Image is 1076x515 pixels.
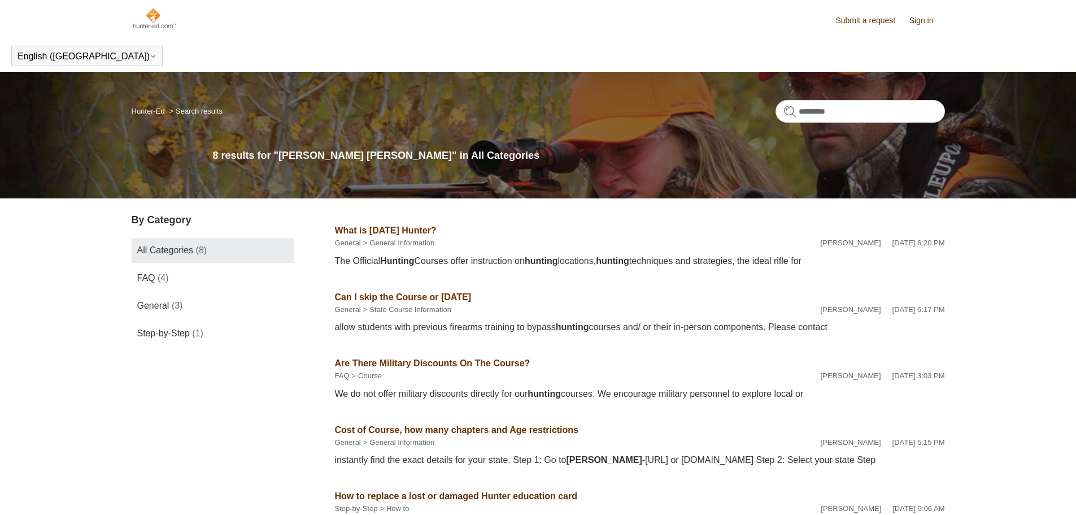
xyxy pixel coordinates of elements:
[132,107,167,115] li: Hunter-Ed
[132,321,294,346] a: Step-by-Step (1)
[386,504,409,513] a: How to
[335,387,945,401] div: We do not offer military discounts directly for our courses. We encourage military personnel to e...
[361,437,435,448] li: General Information
[335,304,361,315] li: General
[335,503,378,514] li: Step-by-Step
[137,301,169,310] span: General
[335,239,361,247] a: General
[380,256,414,266] em: Hunting
[892,504,944,513] time: 07/28/2022, 09:06
[335,438,361,447] a: General
[525,256,558,266] em: hunting
[335,453,945,467] div: instantly find the exact details for your state. Step 1: Go to -[URL] or [DOMAIN_NAME] Step 2: Se...
[335,491,577,501] a: How to replace a lost or damaged Hunter education card
[137,245,194,255] span: All Categories
[213,148,945,163] h1: 8 results for "[PERSON_NAME] [PERSON_NAME]" in All Categories
[132,266,294,291] a: FAQ (4)
[335,504,378,513] a: Step-by-Step
[369,305,451,314] a: State Course Information
[172,301,183,310] span: (3)
[1003,477,1068,507] div: Chat Support
[137,328,190,338] span: Step-by-Step
[528,389,561,399] em: hunting
[358,371,382,380] a: Course
[567,455,642,465] em: [PERSON_NAME]
[335,321,945,334] div: allow students with previous firearms training to bypass courses and/ or their in-person componen...
[892,438,945,447] time: 02/12/2024, 17:15
[835,15,907,27] a: Submit a request
[335,358,530,368] a: Are There Military Discounts On The Course?
[596,256,629,266] em: hunting
[335,305,361,314] a: General
[892,371,945,380] time: 05/09/2024, 15:03
[192,328,203,338] span: (1)
[821,370,881,382] li: [PERSON_NAME]
[158,273,169,283] span: (4)
[377,503,409,514] li: How to
[350,370,382,382] li: Course
[892,239,945,247] time: 02/12/2024, 18:20
[18,51,156,62] button: English ([GEOGRAPHIC_DATA])
[132,213,294,228] h3: By Category
[892,305,945,314] time: 02/12/2024, 18:17
[196,245,207,255] span: (8)
[361,237,435,249] li: General Information
[909,15,945,27] a: Sign in
[335,437,361,448] li: General
[137,273,155,283] span: FAQ
[369,239,434,247] a: General Information
[335,425,579,435] a: Cost of Course, how many chapters and Age restrictions
[132,107,165,115] a: Hunter-Ed
[821,503,881,514] li: [PERSON_NAME]
[821,437,881,448] li: [PERSON_NAME]
[335,371,350,380] a: FAQ
[556,322,589,332] em: hunting
[821,237,881,249] li: [PERSON_NAME]
[369,438,434,447] a: General Information
[167,107,223,115] li: Search results
[335,237,361,249] li: General
[335,226,437,235] a: What is [DATE] Hunter?
[335,370,350,382] li: FAQ
[132,7,177,29] img: Hunter-Ed Help Center home page
[335,254,945,268] div: The Official Courses offer instruction on locations, techniques and strategies, the ideal rifle for
[361,304,451,315] li: State Course Information
[821,304,881,315] li: [PERSON_NAME]
[335,292,472,302] a: Can I skip the Course or [DATE]
[776,100,945,123] input: Search
[132,238,294,263] a: All Categories (8)
[132,293,294,318] a: General (3)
